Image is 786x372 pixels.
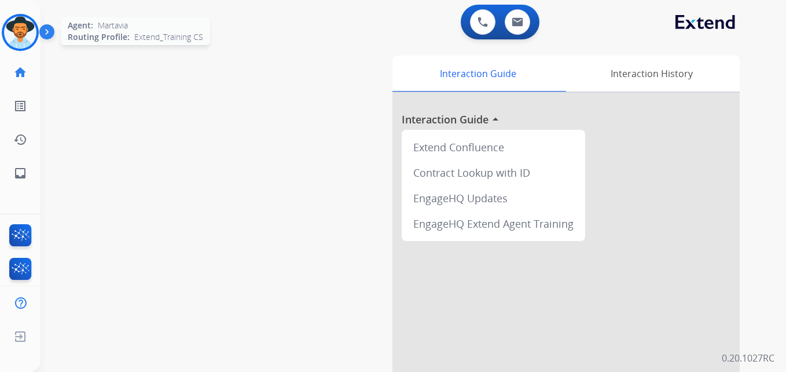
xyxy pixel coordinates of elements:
mat-icon: inbox [13,166,27,180]
mat-icon: history [13,133,27,147]
div: Interaction History [563,56,740,92]
mat-icon: list_alt [13,99,27,113]
div: Extend Confluence [406,134,581,160]
span: Martavia [98,20,128,31]
span: Agent: [68,20,93,31]
div: Contract Lookup with ID [406,160,581,185]
mat-icon: home [13,65,27,79]
span: Extend_Training CS [134,31,203,43]
span: Routing Profile: [68,31,130,43]
p: 0.20.1027RC [722,351,774,365]
div: EngageHQ Extend Agent Training [406,211,581,236]
div: Interaction Guide [392,56,563,92]
img: avatar [4,16,36,49]
div: EngageHQ Updates [406,185,581,211]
